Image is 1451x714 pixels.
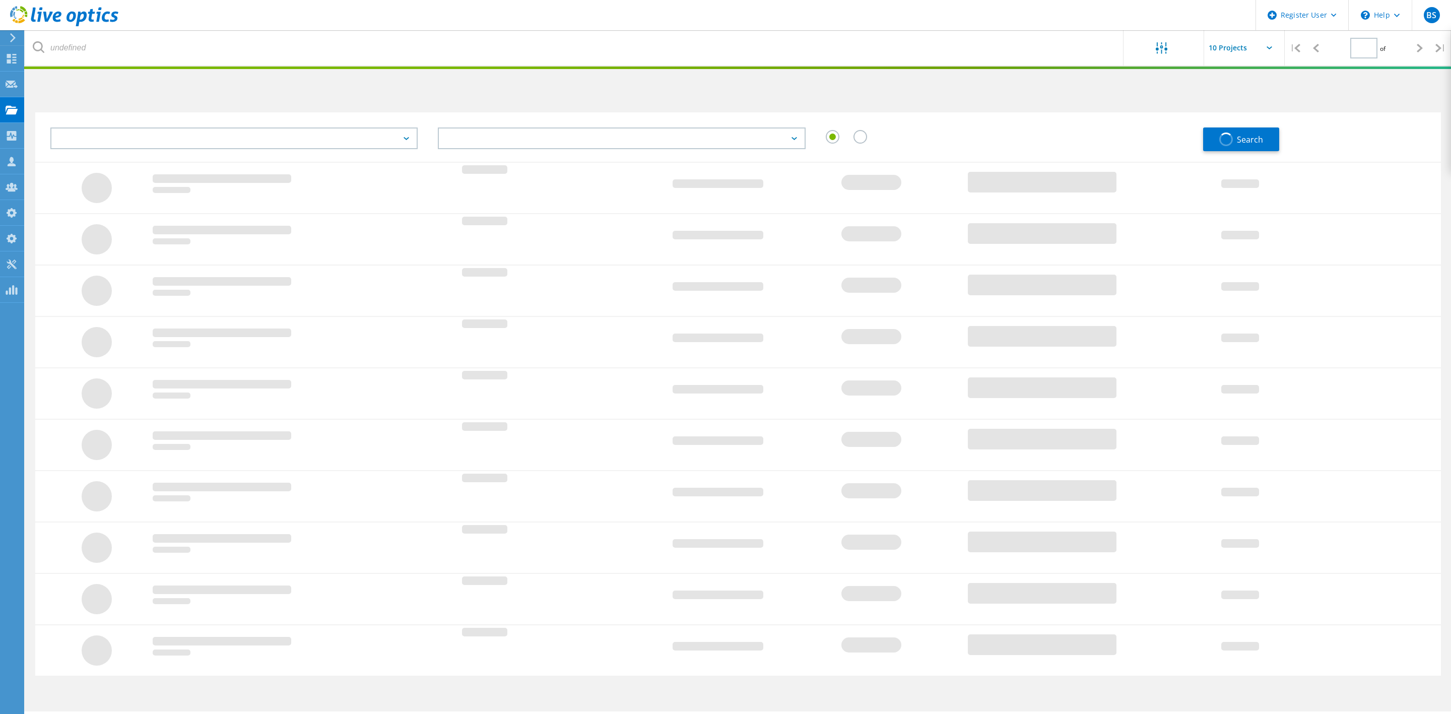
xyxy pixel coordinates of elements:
a: Live Optics Dashboard [10,21,118,28]
span: BS [1426,11,1436,19]
input: undefined [25,30,1124,66]
span: Search [1237,134,1263,145]
div: | [1430,30,1451,66]
div: | [1285,30,1305,66]
svg: \n [1361,11,1370,20]
span: of [1380,44,1386,53]
button: Search [1203,127,1279,151]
